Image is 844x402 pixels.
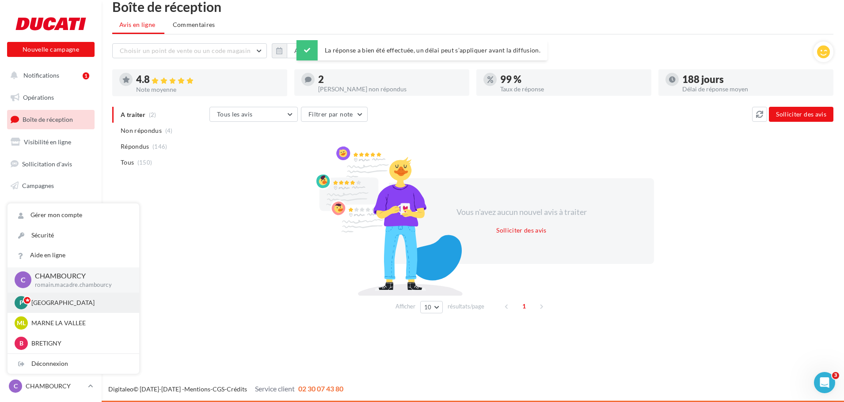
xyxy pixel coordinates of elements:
span: Commentaires [173,20,215,29]
p: BRETIGNY [31,339,129,348]
div: La réponse a bien été effectuée, un délai peut s’appliquer avant la diffusion. [297,40,547,60]
span: 1 [517,299,531,313]
span: C [21,275,26,285]
a: Crédits [227,385,247,393]
div: [PERSON_NAME] non répondus [318,86,462,92]
button: Filtrer par note [301,107,368,122]
a: C CHAMBOURCY [7,378,95,394]
span: 3 [832,372,839,379]
a: Sécurité [8,225,139,245]
div: 99 % [500,75,644,84]
a: Sollicitation d'avis [5,155,96,173]
button: Nouvelle campagne [7,42,95,57]
button: Notifications 1 [5,66,93,85]
span: Répondus [121,142,149,151]
span: Sollicitation d'avis [22,160,72,167]
a: Calendrier [5,242,96,261]
div: Note moyenne [136,86,280,93]
span: © [DATE]-[DATE] - - - [108,385,343,393]
button: Tous les avis [209,107,298,122]
a: Médiathèque [5,221,96,239]
p: CHAMBOURCY [26,382,84,391]
div: 2 [318,75,462,84]
span: Afficher [395,302,415,311]
a: Mentions [184,385,210,393]
a: Aide en ligne [8,245,139,265]
button: Solliciter des avis [769,107,833,122]
button: Choisir un point de vente ou un code magasin [112,43,267,58]
span: Campagnes [22,182,54,189]
button: Au total [287,43,325,58]
button: Solliciter des avis [493,225,550,236]
p: MARNE LA VALLEE [31,319,129,327]
span: ML [17,319,26,327]
span: Visibilité en ligne [24,138,71,146]
span: B [19,339,23,348]
a: Opérations [5,88,96,107]
span: Service client [255,384,295,393]
a: Digitaleo [108,385,133,393]
span: résultats/page [448,302,484,311]
div: 4.8 [136,75,280,85]
button: Au total [272,43,325,58]
span: Tous [121,158,134,167]
span: (150) [137,159,152,166]
div: Délai de réponse moyen [682,86,826,92]
span: (4) [165,127,173,134]
div: 1 [83,72,89,79]
span: Tous les avis [217,110,253,118]
a: CGS [213,385,224,393]
a: Campagnes [5,177,96,195]
button: 10 [420,301,443,313]
span: (146) [152,143,167,150]
span: 10 [424,304,432,311]
p: CHAMBOURCY [35,271,125,281]
div: Taux de réponse [500,86,644,92]
div: Vous n'avez aucun nouvel avis à traiter [445,207,597,218]
a: Gérer mon compte [8,205,139,225]
span: Boîte de réception [23,116,73,123]
span: P [19,298,23,307]
div: 188 jours [682,75,826,84]
span: C [14,382,18,391]
div: Déconnexion [8,354,139,374]
span: Notifications [23,71,59,79]
span: Opérations [23,94,54,101]
a: Contacts [5,199,96,217]
span: Choisir un point de vente ou un code magasin [120,47,251,54]
span: 02 30 07 43 80 [298,384,343,393]
a: Visibilité en ligne [5,133,96,151]
p: romain.macadre.chambourcy [35,281,125,289]
span: Non répondus [121,126,162,135]
iframe: Intercom live chat [814,372,835,393]
p: [GEOGRAPHIC_DATA] [31,298,129,307]
a: Boîte de réception [5,110,96,129]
